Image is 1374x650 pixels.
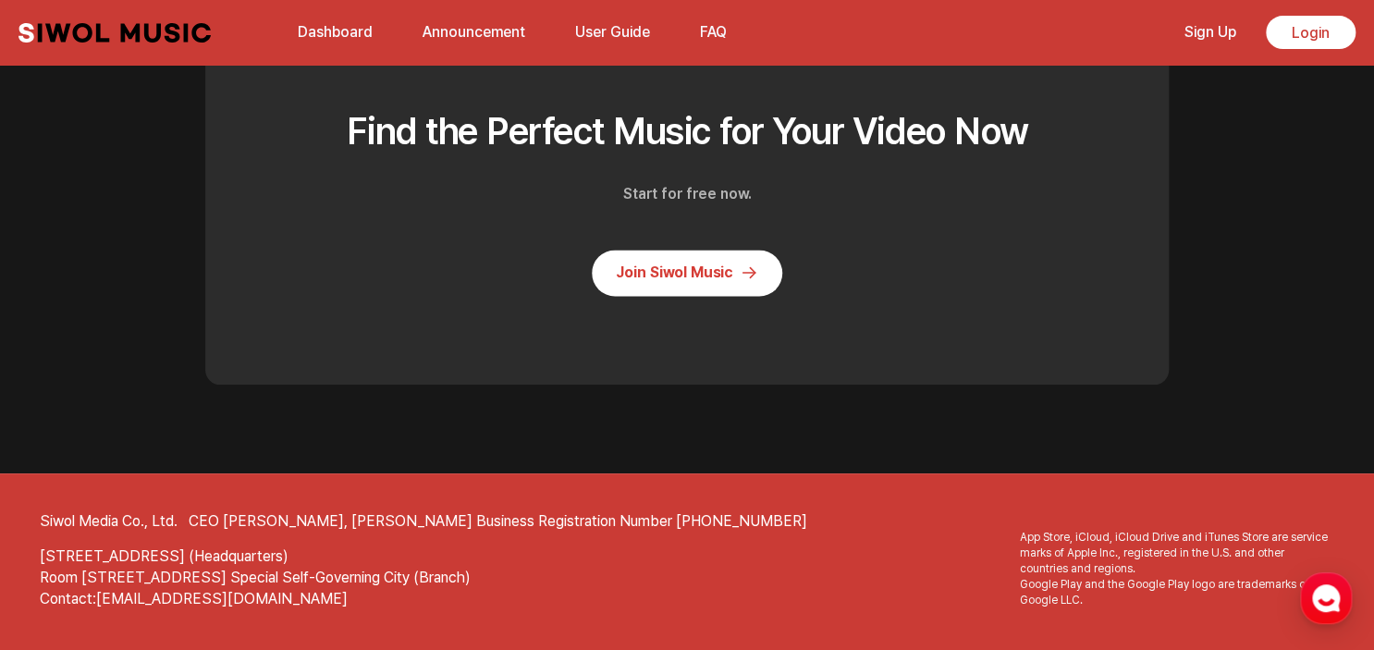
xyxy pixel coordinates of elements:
[476,510,807,532] p: Business Registration Number [PHONE_NUMBER]
[689,10,738,55] button: FAQ
[564,12,661,52] a: User Guide
[40,510,476,532] div: CEO [PERSON_NAME], [PERSON_NAME]
[40,588,1334,609] p: Contact: [EMAIL_ADDRESS][DOMAIN_NAME]
[153,525,208,540] span: Messages
[411,12,536,52] a: Announcement
[122,497,239,543] a: Messages
[592,250,782,296] a: Join Siwol Music
[40,546,1334,567] address: [STREET_ADDRESS] (Headquarters)
[6,497,122,543] a: Home
[287,12,384,52] a: Dashboard
[239,497,355,543] a: Settings
[40,567,1334,588] address: Room [STREET_ADDRESS] Special Self-Governing City (Branch)
[1020,529,1334,607] span: App Store, iCloud, iCloud Drive and iTunes Store are service marks of Apple Inc., registered in t...
[1173,12,1247,52] a: Sign Up
[1266,16,1356,49] a: Login
[274,524,319,539] span: Settings
[47,524,80,539] span: Home
[40,510,178,532] h2: Siwol Media Co., Ltd.
[344,183,1030,205] p: Start for free now.
[344,102,1030,161] h2: Find the Perfect Music for Your Video Now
